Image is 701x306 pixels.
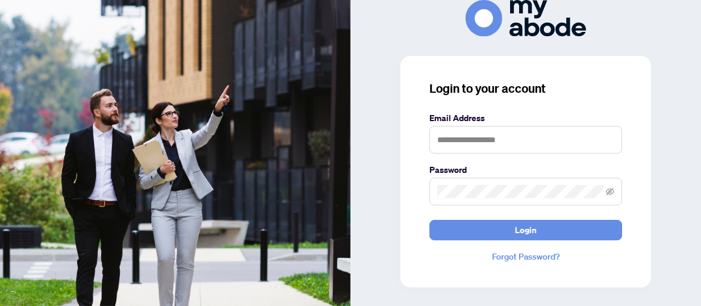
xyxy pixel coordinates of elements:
[429,250,622,263] a: Forgot Password?
[429,163,622,176] label: Password
[429,80,622,97] h3: Login to your account
[606,187,614,196] span: eye-invisible
[429,111,622,125] label: Email Address
[429,220,622,240] button: Login
[515,220,537,240] span: Login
